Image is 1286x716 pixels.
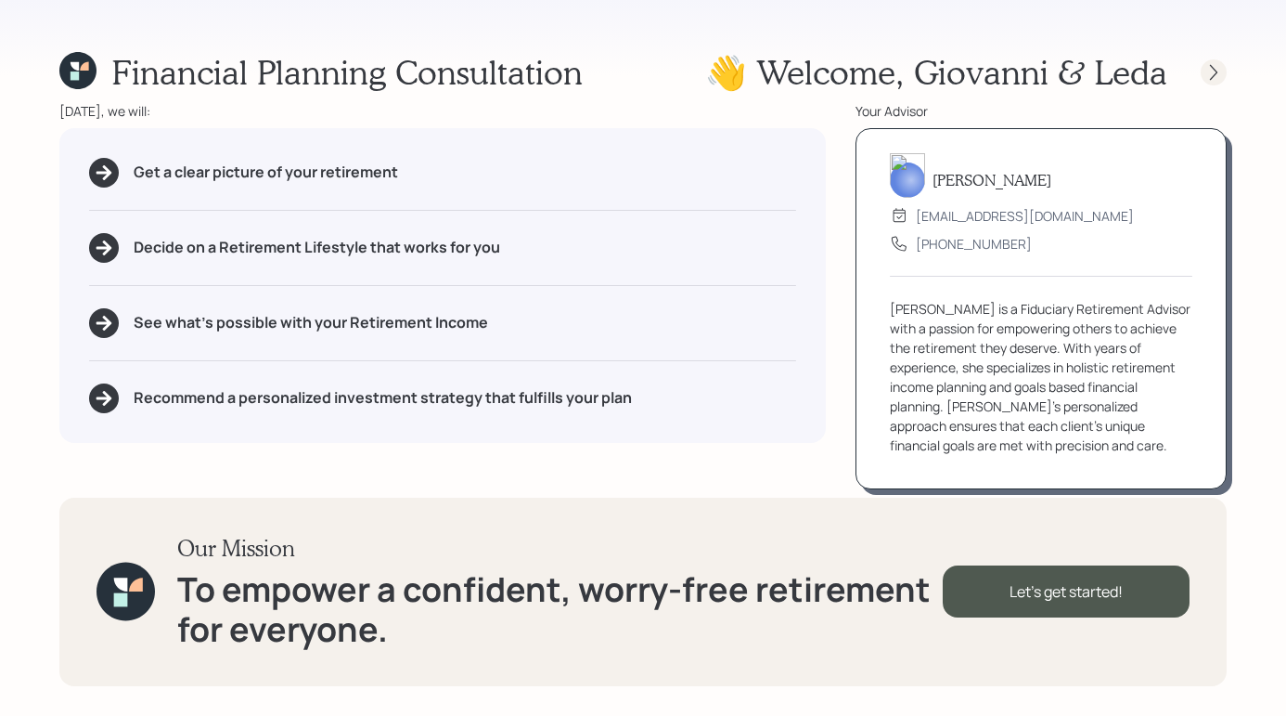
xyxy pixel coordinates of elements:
[134,239,500,256] h5: Decide on a Retirement Lifestyle that works for you
[932,171,1051,189] h5: [PERSON_NAME]
[59,101,826,121] div: [DATE], we will:
[177,569,943,649] h1: To empower a confident, worry-free retirement for everyone.
[890,299,1192,455] div: [PERSON_NAME] is a Fiduciary Retirement Advisor with a passion for empowering others to achieve t...
[177,535,943,562] h3: Our Mission
[134,163,398,181] h5: Get a clear picture of your retirement
[111,52,583,92] h1: Financial Planning Consultation
[916,206,1134,226] div: [EMAIL_ADDRESS][DOMAIN_NAME]
[705,52,1167,92] h1: 👋 Welcome , Giovanni & Leda
[134,389,632,407] h5: Recommend a personalized investment strategy that fulfills your plan
[916,234,1032,254] div: [PHONE_NUMBER]
[943,566,1190,618] div: Let's get started!
[855,101,1227,121] div: Your Advisor
[890,153,925,198] img: treva-nostdahl-headshot.png
[134,314,488,332] h5: See what's possible with your Retirement Income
